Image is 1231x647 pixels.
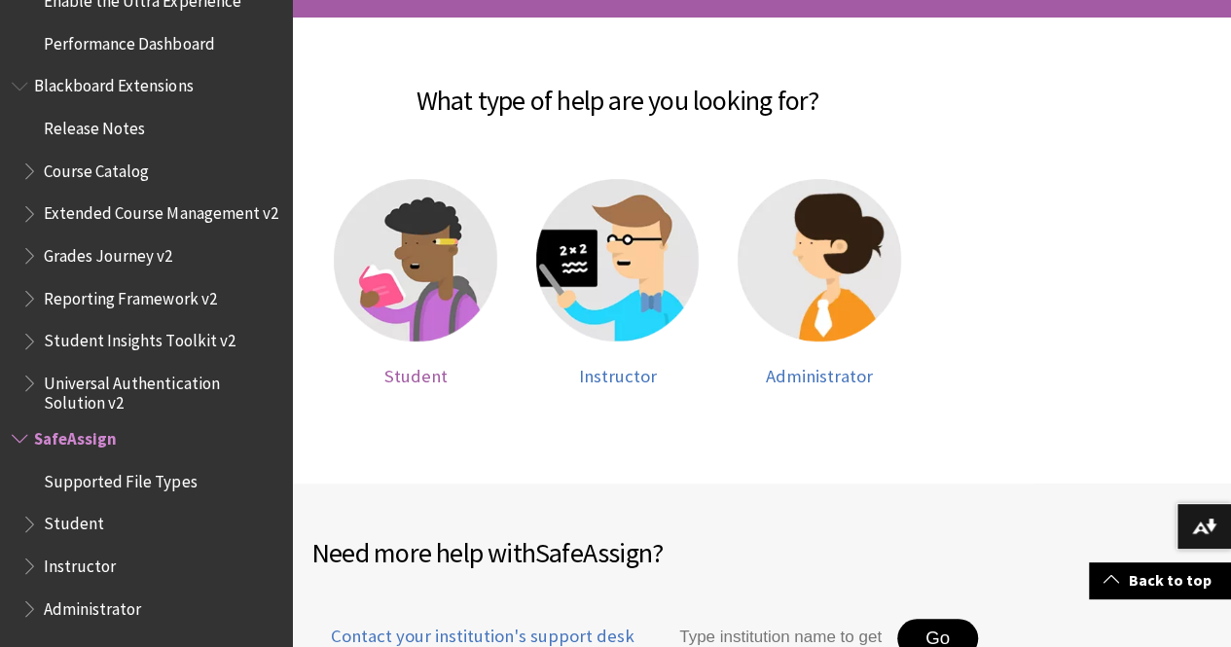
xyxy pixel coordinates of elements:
[1089,562,1231,598] a: Back to top
[536,179,700,342] img: Instructor help
[44,508,104,534] span: Student
[12,70,280,413] nav: Book outline for Blackboard Extensions
[738,179,901,387] a: Administrator help Administrator
[766,365,873,387] span: Administrator
[536,179,700,387] a: Instructor help Instructor
[44,367,278,413] span: Universal Authentication Solution v2
[44,198,277,224] span: Extended Course Management v2
[334,179,497,342] img: Student help
[44,550,116,576] span: Instructor
[44,112,145,138] span: Release Notes
[311,56,923,121] h2: What type of help are you looking for?
[738,179,901,342] img: Administrator help
[12,422,280,625] nav: Book outline for Blackboard SafeAssign
[535,535,652,570] span: SafeAssign
[34,70,193,96] span: Blackboard Extensions
[44,465,197,491] span: Supported File Types
[383,365,447,387] span: Student
[44,155,149,181] span: Course Catalog
[579,365,657,387] span: Instructor
[44,325,235,351] span: Student Insights Toolkit v2
[311,532,1212,573] h2: Need more help with ?
[334,179,497,387] a: Student help Student
[44,282,216,308] span: Reporting Framework v2
[44,239,172,266] span: Grades Journey v2
[44,593,141,619] span: Administrator
[34,422,117,449] span: SafeAssign
[44,27,214,54] span: Performance Dashboard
